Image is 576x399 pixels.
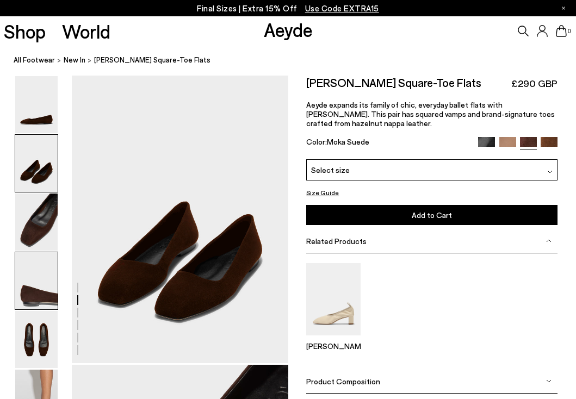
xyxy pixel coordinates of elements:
[511,77,558,90] span: £290 GBP
[64,54,85,66] a: New In
[64,55,85,64] span: New In
[197,2,379,15] p: Final Sizes | Extra 15% Off
[15,252,58,309] img: Ida Suede Square-Toe Flats - Image 4
[305,3,379,13] span: Navigate to /collections/ss25-final-sizes
[546,378,552,384] img: svg%3E
[15,76,58,133] img: Ida Suede Square-Toe Flats - Image 1
[306,137,470,149] div: Color:
[15,194,58,251] img: Ida Suede Square-Toe Flats - Image 3
[306,236,367,246] span: Related Products
[94,54,210,66] span: [PERSON_NAME] Square-Toe Flats
[412,210,452,220] span: Add to Cart
[306,377,380,386] span: Product Composition
[546,238,552,244] img: svg%3E
[4,22,46,41] a: Shop
[306,341,361,351] p: [PERSON_NAME]
[15,311,58,368] img: Ida Suede Square-Toe Flats - Image 5
[14,54,55,66] a: All Footwear
[306,186,339,199] button: Size Guide
[15,135,58,192] img: Ida Suede Square-Toe Flats - Image 2
[311,164,350,176] span: Select size
[547,169,553,174] img: svg%3E
[14,46,576,76] nav: breadcrumb
[306,205,558,225] button: Add to Cart
[264,18,313,41] a: Aeyde
[327,137,369,146] span: Moka Suede
[556,25,567,37] a: 0
[62,22,110,41] a: World
[306,263,361,335] img: Narissa Ruched Pumps
[567,28,572,34] span: 0
[306,100,558,128] p: Aeyde expands its family of chic, everyday ballet flats with [PERSON_NAME]. This pair has squared...
[306,76,481,89] h2: [PERSON_NAME] Square-Toe Flats
[306,328,361,351] a: Narissa Ruched Pumps [PERSON_NAME]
